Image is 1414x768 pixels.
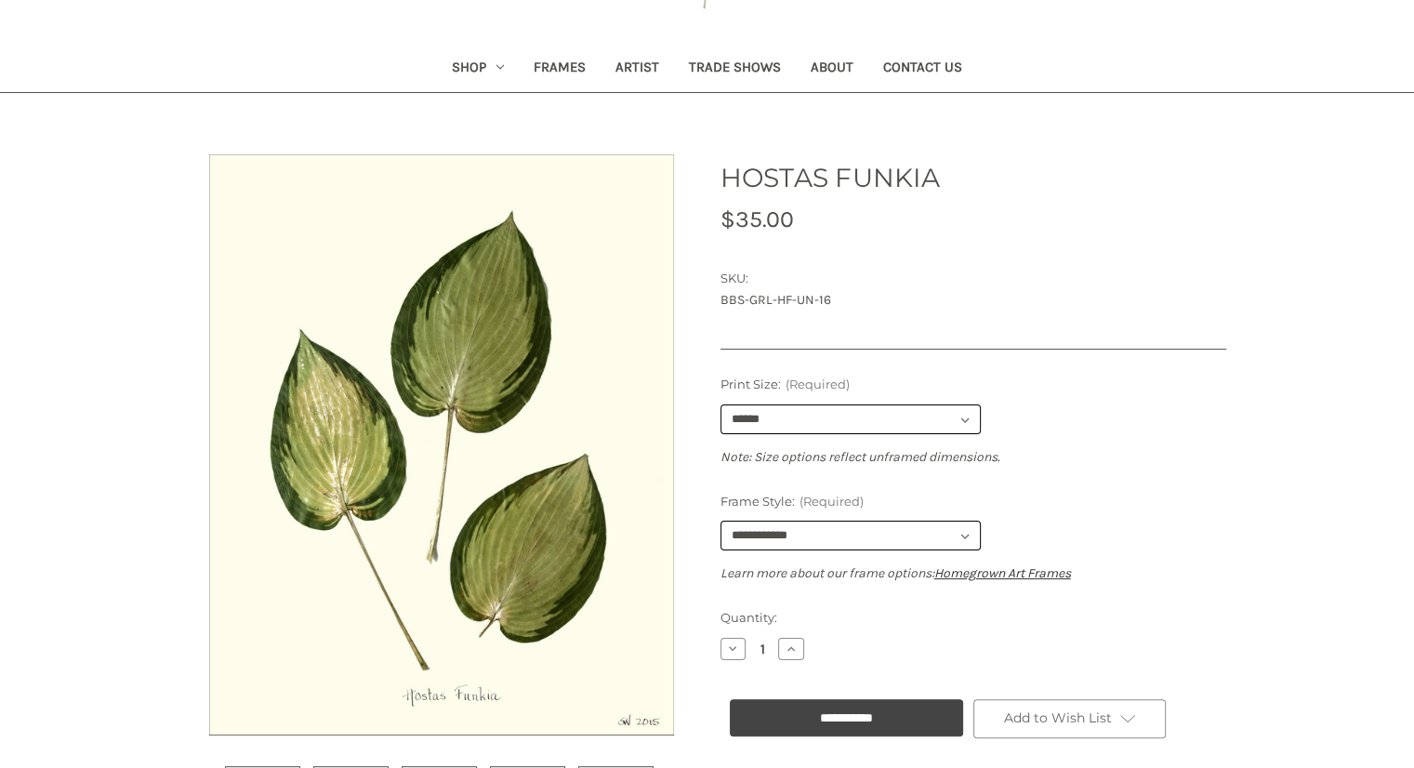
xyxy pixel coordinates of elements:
[437,46,519,92] a: Shop
[720,447,1226,467] p: Note: Size options reflect unframed dimensions.
[720,158,1226,197] h1: HOSTAS FUNKIA
[209,139,674,751] img: Unframed
[785,377,849,391] small: (Required)
[601,46,674,92] a: Artist
[720,376,1226,394] label: Print Size:
[674,46,796,92] a: Trade Shows
[720,270,1222,288] dt: SKU:
[720,493,1226,511] label: Frame Style:
[720,563,1226,583] p: Learn more about our frame options:
[519,46,601,92] a: Frames
[868,46,977,92] a: Contact Us
[720,609,1226,628] label: Quantity:
[934,565,1071,581] a: Homegrown Art Frames
[1003,709,1111,726] span: Add to Wish List
[720,205,794,232] span: $35.00
[720,290,1226,310] dd: BBS-GRL-HF-UN-16
[796,46,868,92] a: About
[973,699,1167,738] a: Add to Wish List
[799,494,863,509] small: (Required)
